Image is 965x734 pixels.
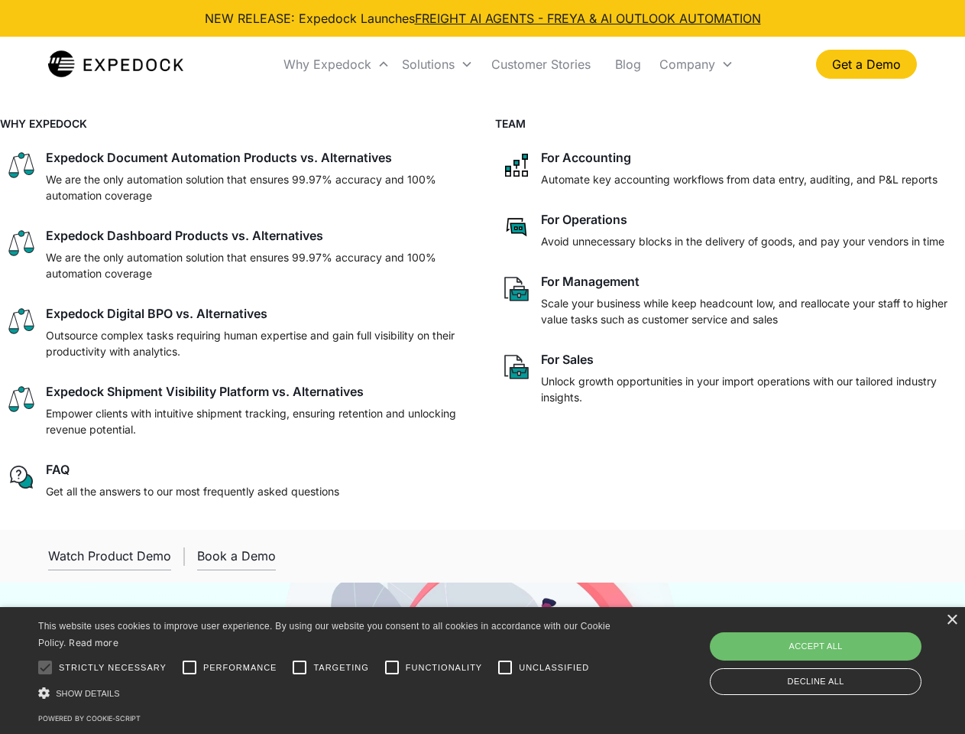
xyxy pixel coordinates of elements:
[711,569,965,734] iframe: Chat Widget
[277,38,396,90] div: Why Expedock
[197,542,276,570] a: Book a Demo
[46,327,465,359] p: Outsource complex tasks requiring human expertise and gain full visibility on their productivity ...
[406,661,482,674] span: Functionality
[6,150,37,180] img: scale icon
[541,295,960,327] p: Scale your business while keep headcount low, and reallocate your staff to higher value tasks suc...
[501,274,532,304] img: paper and bag icon
[48,548,171,563] div: Watch Product Demo
[46,384,364,399] div: Expedock Shipment Visibility Platform vs. Alternatives
[283,57,371,72] div: Why Expedock
[816,50,917,79] a: Get a Demo
[519,661,589,674] span: Unclassified
[501,212,532,242] img: rectangular chat bubble icon
[46,306,267,321] div: Expedock Digital BPO vs. Alternatives
[38,714,141,723] a: Powered by cookie-script
[603,38,653,90] a: Blog
[501,150,532,180] img: network like icon
[6,228,37,258] img: scale icon
[46,462,70,477] div: FAQ
[541,171,937,187] p: Automate key accounting workflows from data entry, auditing, and P&L reports
[653,38,740,90] div: Company
[46,228,323,243] div: Expedock Dashboard Products vs. Alternatives
[396,38,479,90] div: Solutions
[541,352,594,367] div: For Sales
[48,49,183,80] a: home
[313,661,368,674] span: Targeting
[415,11,761,26] a: FREIGHT AI AGENTS - FREYA & AI OUTLOOK AUTOMATION
[38,621,610,649] span: This website uses cookies to improve user experience. By using our website you consent to all coo...
[541,212,627,227] div: For Operations
[56,689,120,698] span: Show details
[46,150,392,165] div: Expedock Document Automation Products vs. Alternatives
[46,405,465,437] p: Empower clients with intuitive shipment tracking, ensuring retention and unlocking revenue potent...
[479,38,603,90] a: Customer Stories
[197,548,276,563] div: Book a Demo
[59,661,167,674] span: Strictly necessary
[6,306,37,336] img: scale icon
[541,233,944,249] p: Avoid unnecessary blocks in the delivery of goods, and pay your vendors in time
[6,462,37,492] img: regular chat bubble icon
[402,57,455,72] div: Solutions
[46,171,465,203] p: We are the only automation solution that ensures 99.97% accuracy and 100% automation coverage
[203,661,277,674] span: Performance
[659,57,715,72] div: Company
[541,274,640,289] div: For Management
[541,150,631,165] div: For Accounting
[48,49,183,80] img: Expedock Logo
[6,384,37,414] img: scale icon
[46,249,465,281] p: We are the only automation solution that ensures 99.97% accuracy and 100% automation coverage
[38,685,616,701] div: Show details
[541,373,960,405] p: Unlock growth opportunities in your import operations with our tailored industry insights.
[501,352,532,382] img: paper and bag icon
[69,637,118,648] a: Read more
[46,483,339,499] p: Get all the answers to our most frequently asked questions
[205,9,761,28] div: NEW RELEASE: Expedock Launches
[48,542,171,570] a: open lightbox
